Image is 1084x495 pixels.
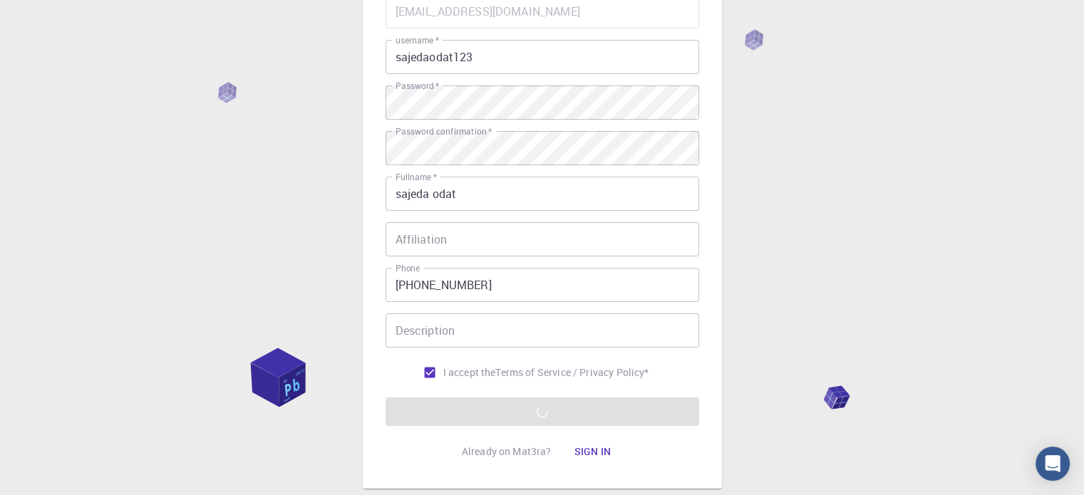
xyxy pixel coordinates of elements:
div: Open Intercom Messenger [1036,447,1070,481]
label: Phone [396,262,420,274]
label: Password confirmation [396,125,492,137]
label: username [396,34,439,46]
label: Password [396,80,439,92]
p: Terms of Service / Privacy Policy * [495,365,649,380]
label: Fullname [396,171,437,183]
button: Sign in [562,437,622,466]
p: Already on Mat3ra? [462,444,552,459]
a: Terms of Service / Privacy Policy* [495,365,649,380]
span: I accept the [443,365,496,380]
